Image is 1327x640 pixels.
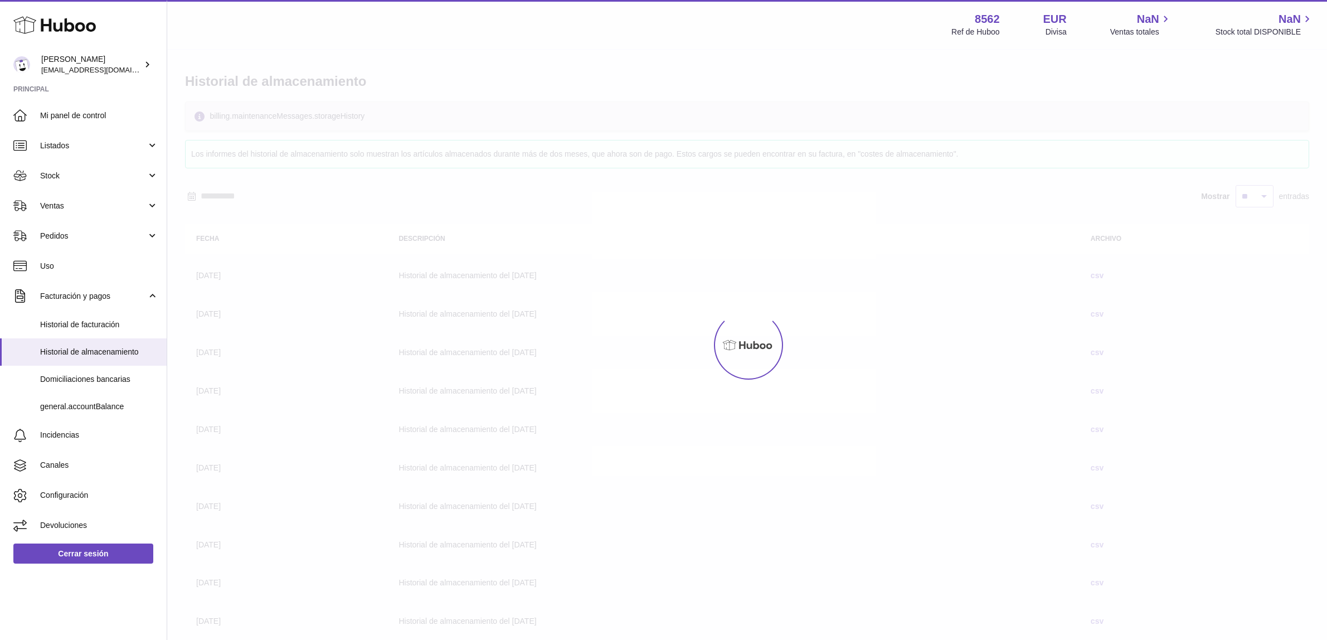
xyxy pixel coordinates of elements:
[975,12,1000,27] strong: 8562
[40,347,158,357] span: Historial de almacenamiento
[1216,27,1314,37] span: Stock total DISPONIBLE
[40,401,158,412] span: general.accountBalance
[40,261,158,271] span: Uso
[40,110,158,121] span: Mi panel de control
[1279,12,1301,27] span: NaN
[40,291,147,302] span: Facturación y pagos
[1216,12,1314,37] a: NaN Stock total DISPONIBLE
[1137,12,1159,27] span: NaN
[40,430,158,440] span: Incidencias
[41,54,142,75] div: [PERSON_NAME]
[40,319,158,330] span: Historial de facturación
[1043,12,1067,27] strong: EUR
[40,490,158,501] span: Configuración
[40,460,158,471] span: Canales
[1110,12,1172,37] a: NaN Ventas totales
[1110,27,1172,37] span: Ventas totales
[40,231,147,241] span: Pedidos
[40,171,147,181] span: Stock
[13,56,30,73] img: internalAdmin-8562@internal.huboo.com
[13,544,153,564] a: Cerrar sesión
[40,140,147,151] span: Listados
[40,520,158,531] span: Devoluciones
[1046,27,1067,37] div: Divisa
[41,65,164,74] span: [EMAIL_ADDRESS][DOMAIN_NAME]
[40,374,158,385] span: Domiciliaciones bancarias
[40,201,147,211] span: Ventas
[951,27,999,37] div: Ref de Huboo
